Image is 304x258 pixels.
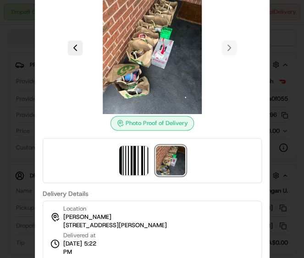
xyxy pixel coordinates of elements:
div: Photo Proof of Delivery [111,116,194,131]
span: [PERSON_NAME] [63,213,111,221]
span: Location [63,205,86,213]
span: Delivered at [63,231,105,240]
span: [STREET_ADDRESS][PERSON_NAME] [63,221,167,229]
img: photo_proof_of_delivery image [156,146,185,175]
span: [DATE] 5:22 PM [63,240,105,256]
img: barcode_scan_on_pickup image [119,146,149,175]
label: Delivery Details [43,190,262,197]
